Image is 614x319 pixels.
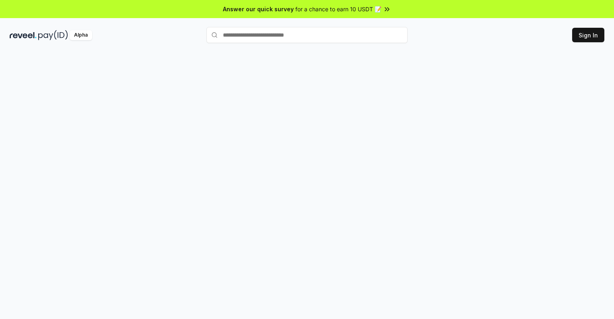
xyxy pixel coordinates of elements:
[223,5,294,13] span: Answer our quick survey
[572,28,604,42] button: Sign In
[38,30,68,40] img: pay_id
[10,30,37,40] img: reveel_dark
[295,5,381,13] span: for a chance to earn 10 USDT 📝
[70,30,92,40] div: Alpha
